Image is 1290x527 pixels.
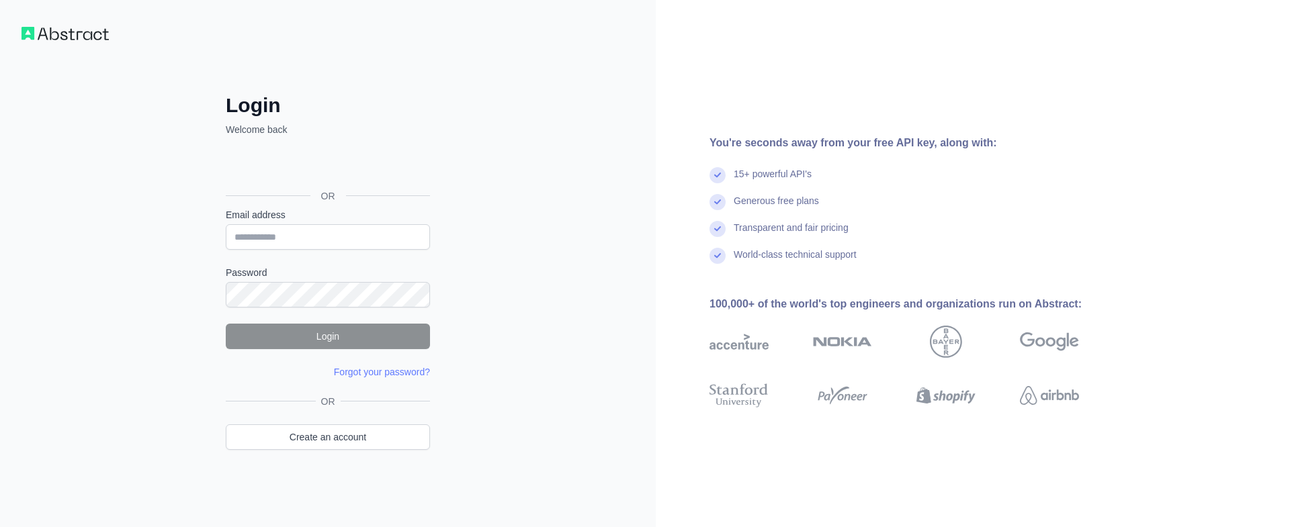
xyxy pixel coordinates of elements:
[709,135,1122,151] div: You're seconds away from your free API key, along with:
[734,248,857,275] div: World-class technical support
[226,208,430,222] label: Email address
[709,248,726,264] img: check mark
[709,167,726,183] img: check mark
[709,194,726,210] img: check mark
[709,381,769,410] img: stanford university
[1020,381,1079,410] img: airbnb
[316,395,341,408] span: OR
[226,324,430,349] button: Login
[334,367,430,377] a: Forgot your password?
[310,189,346,203] span: OR
[226,424,430,450] a: Create an account
[734,194,819,221] div: Generous free plans
[813,326,872,358] img: nokia
[734,167,812,194] div: 15+ powerful API's
[226,266,430,279] label: Password
[709,296,1122,312] div: 100,000+ of the world's top engineers and organizations run on Abstract:
[930,326,962,358] img: bayer
[21,27,109,40] img: Workflow
[734,221,849,248] div: Transparent and fair pricing
[813,381,872,410] img: payoneer
[226,151,427,181] div: Sign in with Google. Opens in new tab
[709,326,769,358] img: accenture
[916,381,976,410] img: shopify
[226,123,430,136] p: Welcome back
[1020,326,1079,358] img: google
[709,221,726,237] img: check mark
[226,93,430,117] h2: Login
[219,151,434,181] iframe: Sign in with Google Button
